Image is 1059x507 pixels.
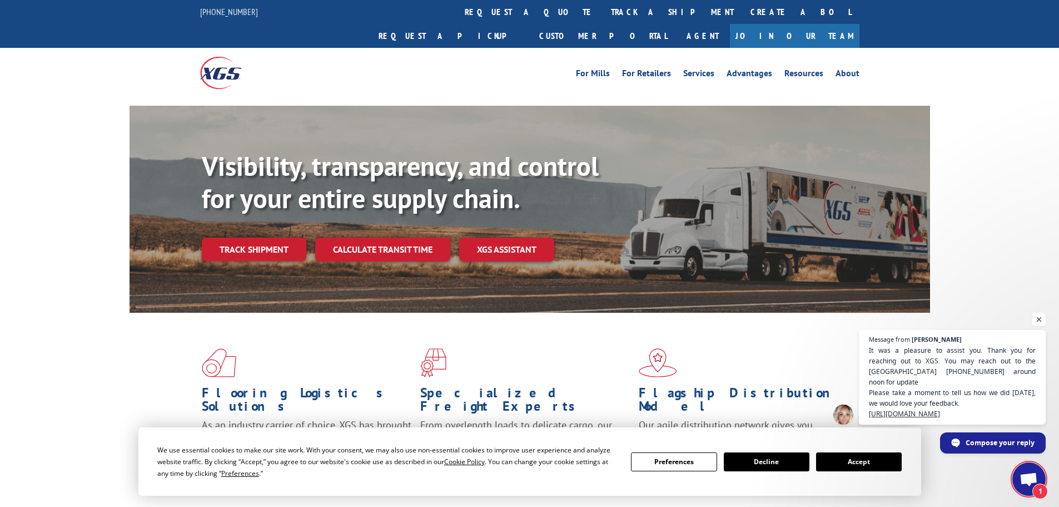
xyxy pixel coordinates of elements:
span: As an industry carrier of choice, XGS has brought innovation and dedication to flooring logistics... [202,419,411,458]
span: Cookie Policy [444,457,485,466]
a: XGS ASSISTANT [459,238,554,262]
a: Agent [675,24,730,48]
div: Cookie Consent Prompt [138,427,921,496]
img: xgs-icon-total-supply-chain-intelligence-red [202,348,236,377]
div: We use essential cookies to make our site work. With your consent, we may also use non-essential ... [157,444,618,479]
a: About [836,69,859,81]
span: Message from [869,336,910,342]
img: xgs-icon-flagship-distribution-model-red [639,348,677,377]
a: Track shipment [202,238,306,261]
b: Visibility, transparency, and control for your entire supply chain. [202,149,599,215]
button: Preferences [631,452,717,471]
button: Decline [724,452,809,471]
a: Customer Portal [531,24,675,48]
p: From overlength loads to delicate cargo, our experienced staff knows the best way to move your fr... [420,419,630,468]
span: 1 [1032,484,1048,499]
img: xgs-icon-focused-on-flooring-red [420,348,446,377]
span: Compose your reply [966,433,1035,452]
a: For Mills [576,69,610,81]
span: Preferences [221,469,259,478]
a: [PHONE_NUMBER] [200,6,258,17]
h1: Specialized Freight Experts [420,386,630,419]
a: Join Our Team [730,24,859,48]
span: It was a pleasure to assist you. Thank you for reaching out to XGS. You may reach out to the [GEO... [869,345,1036,419]
a: Advantages [727,69,772,81]
a: Resources [784,69,823,81]
a: Calculate transit time [315,238,450,262]
span: Our agile distribution network gives you nationwide inventory management on demand. [639,419,843,445]
a: Request a pickup [370,24,531,48]
a: For Retailers [622,69,671,81]
h1: Flagship Distribution Model [639,386,849,419]
a: Services [683,69,714,81]
h1: Flooring Logistics Solutions [202,386,412,419]
button: Accept [816,452,902,471]
span: [PERSON_NAME] [912,336,962,342]
div: Open chat [1012,462,1046,496]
